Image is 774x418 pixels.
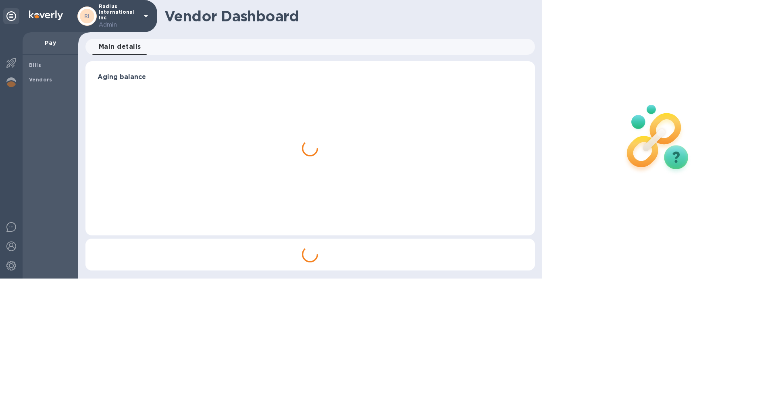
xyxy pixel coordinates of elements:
h3: Aging balance [98,73,523,81]
span: Main details [99,41,141,52]
img: Logo [29,10,63,20]
p: Pay [29,39,72,47]
b: Bills [29,62,41,68]
p: Admin [99,21,139,29]
b: Vendors [29,77,52,83]
h1: Vendor Dashboard [164,8,529,25]
b: RI [84,13,90,19]
div: Unpin categories [3,8,19,24]
p: Radius International Inc [99,4,139,29]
